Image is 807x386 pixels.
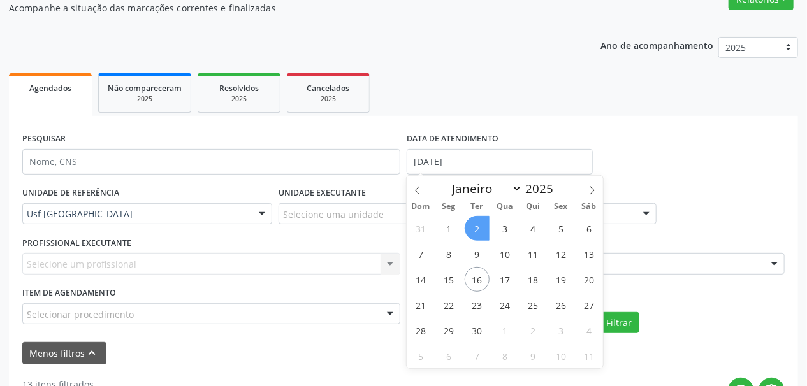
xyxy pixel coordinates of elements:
span: Qui [519,203,547,211]
span: Setembro 2, 2025 [465,216,490,241]
label: UNIDADE EXECUTANTE [279,183,366,203]
span: Setembro 5, 2025 [549,216,574,241]
span: Outubro 1, 2025 [493,318,518,343]
span: Setembro 8, 2025 [437,241,462,266]
span: Outubro 8, 2025 [493,343,518,368]
span: Setembro 19, 2025 [549,267,574,292]
span: Dom [407,203,435,211]
span: Outubro 11, 2025 [576,343,601,368]
span: Setembro 26, 2025 [549,292,574,317]
span: Setembro 20, 2025 [576,267,601,292]
span: Setembro 24, 2025 [493,292,518,317]
label: UNIDADE DE REFERÊNCIA [22,183,119,203]
input: Year [522,180,564,197]
span: Não compareceram [108,83,182,94]
span: Sáb [575,203,603,211]
span: Setembro 25, 2025 [521,292,546,317]
label: PESQUISAR [22,129,66,149]
span: Outubro 4, 2025 [576,318,601,343]
span: Outubro 10, 2025 [549,343,574,368]
span: Sex [547,203,575,211]
span: Setembro 4, 2025 [521,216,546,241]
span: Selecionar procedimento [27,308,134,321]
span: Qua [491,203,519,211]
input: Nome, CNS [22,149,400,175]
span: Setembro 11, 2025 [521,241,546,266]
span: Setembro 9, 2025 [465,241,490,266]
span: Setembro 14, 2025 [409,267,433,292]
span: Setembro 10, 2025 [493,241,518,266]
button: Menos filtroskeyboard_arrow_up [22,342,106,364]
p: Acompanhe a situação das marcações correntes e finalizadas [9,1,562,15]
i: keyboard_arrow_up [85,346,99,360]
div: 2025 [108,94,182,104]
span: Setembro 13, 2025 [576,241,601,266]
span: Outubro 7, 2025 [465,343,490,368]
span: Setembro 7, 2025 [409,241,433,266]
span: Agosto 31, 2025 [409,216,433,241]
span: Ter [463,203,491,211]
span: Setembro 22, 2025 [437,292,462,317]
span: Setembro 18, 2025 [521,267,546,292]
div: 2025 [207,94,271,104]
span: Usf [GEOGRAPHIC_DATA] [27,208,246,220]
span: Outubro 6, 2025 [437,343,462,368]
p: Ano de acompanhamento [601,37,714,53]
span: Setembro 15, 2025 [437,267,462,292]
span: Outubro 9, 2025 [521,343,546,368]
select: Month [446,180,522,197]
span: Resolvidos [219,83,259,94]
span: Setembro 21, 2025 [409,292,433,317]
span: Setembro 23, 2025 [465,292,490,317]
span: Outubro 5, 2025 [409,343,433,368]
button: Filtrar [599,312,639,334]
span: Selecione uma unidade [283,208,384,221]
span: Setembro 29, 2025 [437,318,462,343]
span: Setembro 3, 2025 [493,216,518,241]
span: Setembro 17, 2025 [493,267,518,292]
span: Outubro 3, 2025 [549,318,574,343]
span: Seg [435,203,463,211]
span: Cancelados [307,83,350,94]
label: Item de agendamento [22,283,116,303]
label: DATA DE ATENDIMENTO [407,129,498,149]
span: Setembro 28, 2025 [409,318,433,343]
input: Selecione um intervalo [407,149,593,175]
span: Outubro 2, 2025 [521,318,546,343]
span: Setembro 6, 2025 [576,216,601,241]
label: PROFISSIONAL EXECUTANTE [22,233,131,253]
span: Setembro 30, 2025 [465,318,490,343]
div: 2025 [296,94,360,104]
span: Setembro 12, 2025 [549,241,574,266]
span: Setembro 1, 2025 [437,216,462,241]
span: Setembro 16, 2025 [465,267,490,292]
span: Agendados [29,83,71,94]
span: Setembro 27, 2025 [576,292,601,317]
